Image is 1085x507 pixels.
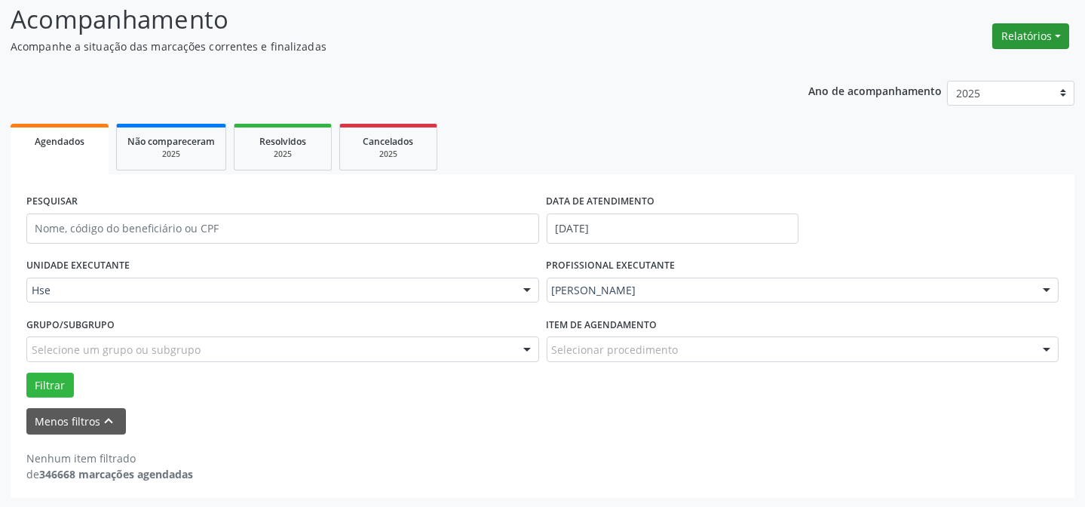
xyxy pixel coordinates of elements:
p: Acompanhamento [11,1,756,38]
i: keyboard_arrow_up [101,413,118,429]
div: 2025 [351,149,426,160]
p: Ano de acompanhamento [808,81,942,100]
span: Resolvidos [259,135,306,148]
span: Hse [32,283,508,298]
button: Filtrar [26,373,74,398]
div: 2025 [245,149,320,160]
span: Agendados [35,135,84,148]
p: Acompanhe a situação das marcações correntes e finalizadas [11,38,756,54]
label: Grupo/Subgrupo [26,313,115,336]
label: DATA DE ATENDIMENTO [547,190,655,214]
input: Selecione um intervalo [547,214,799,244]
button: Relatórios [992,23,1069,49]
span: Não compareceram [127,135,215,148]
label: PROFISSIONAL EXECUTANTE [547,254,676,278]
button: Menos filtroskeyboard_arrow_up [26,408,126,435]
span: Selecionar procedimento [552,342,679,358]
strong: 346668 marcações agendadas [39,467,193,481]
span: Selecione um grupo ou subgrupo [32,342,201,358]
span: [PERSON_NAME] [552,283,1028,298]
div: Nenhum item filtrado [26,450,193,466]
div: 2025 [127,149,215,160]
label: PESQUISAR [26,190,78,214]
input: Nome, código do beneficiário ou CPF [26,214,539,244]
label: Item de agendamento [547,313,657,336]
label: UNIDADE EXECUTANTE [26,254,130,278]
span: Cancelados [363,135,414,148]
div: de [26,466,193,482]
